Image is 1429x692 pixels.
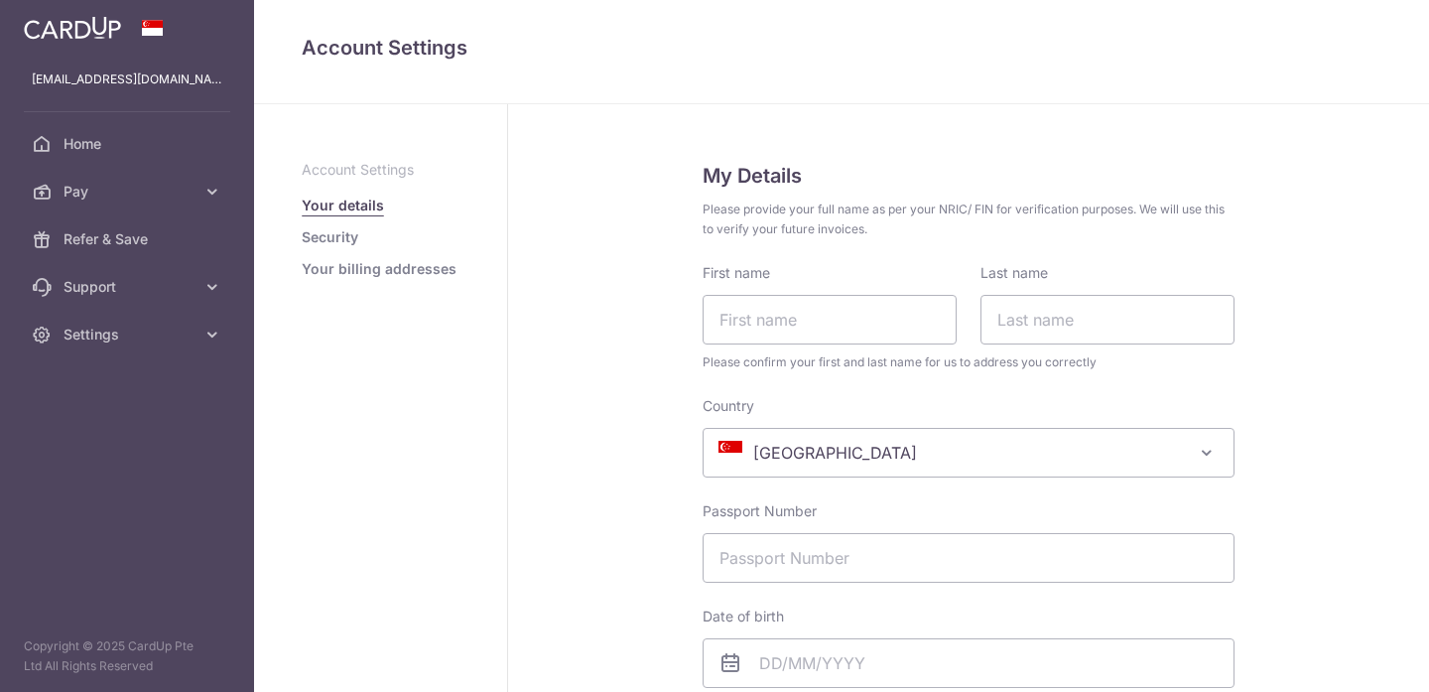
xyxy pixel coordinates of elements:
span: Singapore [703,428,1234,478]
input: DD/MM/YYYY [703,638,1234,688]
label: Passport Number [703,501,817,521]
a: Security [302,227,358,247]
label: Date of birth [703,607,784,626]
label: First name [703,263,770,283]
img: CardUp [24,16,121,40]
p: [EMAIL_ADDRESS][DOMAIN_NAME] [32,69,222,89]
span: Settings [64,325,195,345]
span: Singapore [704,429,1234,477]
h5: My Details [703,160,1234,192]
h4: Account Settings [302,32,1381,64]
span: Help [46,14,86,32]
span: Home [64,134,195,154]
a: Your details [302,196,384,215]
a: Your billing addresses [302,259,456,279]
label: Country [703,396,754,416]
span: Please provide your full name as per your NRIC/ FIN for verification purposes. We will use this t... [703,200,1234,239]
span: Refer & Save [64,229,195,249]
span: Pay [64,182,195,202]
span: Help [176,14,216,32]
span: Please confirm your first and last name for us to address you correctly [703,352,1234,372]
p: Account Settings [302,160,459,180]
label: Last name [980,263,1048,283]
span: Support [64,277,195,297]
input: Last name [980,295,1234,345]
input: Passport Number [703,533,1234,583]
input: First name [703,295,957,345]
